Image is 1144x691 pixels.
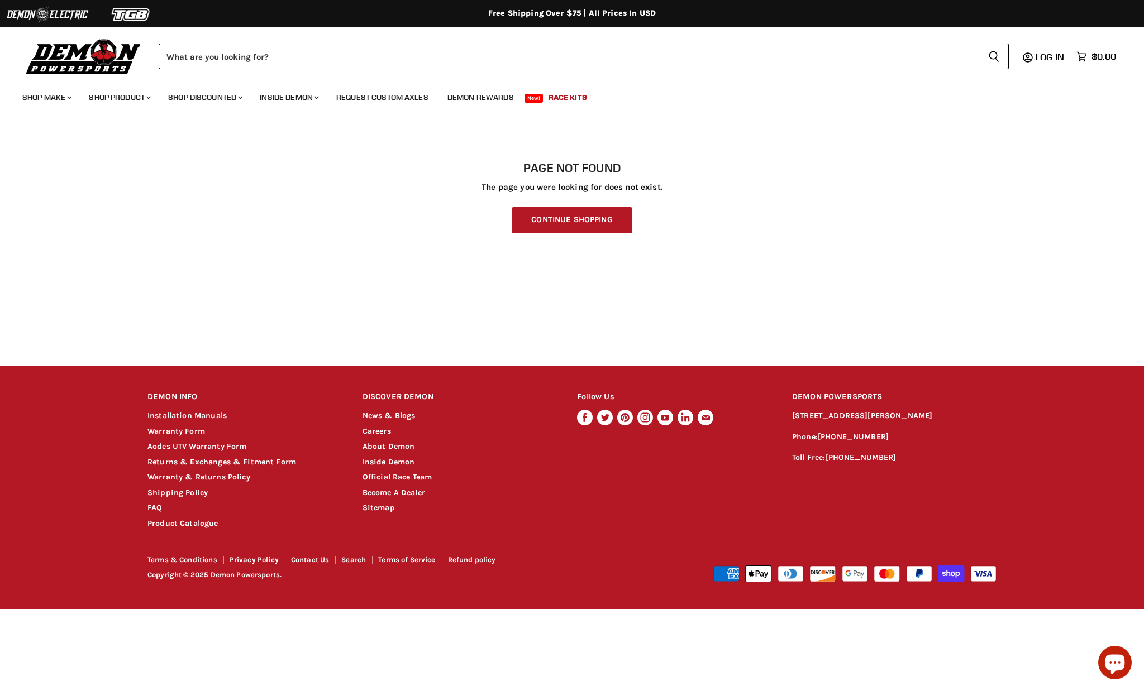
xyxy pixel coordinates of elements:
a: Refund policy [448,555,496,564]
a: Returns & Exchanges & Fitment Form [147,457,296,467]
a: Shop Discounted [160,86,249,109]
img: Demon Electric Logo 2 [6,4,89,25]
form: Product [159,44,1009,69]
input: Search [159,44,979,69]
a: Contact Us [291,555,330,564]
a: Warranty Form [147,426,205,436]
a: Inside Demon [251,86,326,109]
p: Phone: [792,431,997,444]
h2: Follow Us [577,384,771,410]
a: News & Blogs [363,411,416,420]
a: Shop Product [80,86,158,109]
span: Log in [1036,51,1064,63]
h1: Page not found [147,161,997,175]
span: $0.00 [1091,51,1116,62]
img: Demon Powersports [22,36,145,76]
a: Sitemap [363,503,395,512]
nav: Footer [147,556,573,568]
a: FAQ [147,503,162,512]
h2: DEMON INFO [147,384,341,410]
a: Become A Dealer [363,488,425,497]
button: Search [979,44,1009,69]
a: Request Custom Axles [328,86,437,109]
inbox-online-store-chat: Shopify online store chat [1095,646,1135,682]
a: About Demon [363,442,415,451]
img: TGB Logo 2 [89,4,173,25]
a: Careers [363,426,391,436]
ul: Main menu [14,81,1113,109]
a: Aodes UTV Warranty Form [147,442,246,451]
a: [PHONE_NUMBER] [826,453,897,462]
a: Shop Make [14,86,78,109]
a: Log in [1031,52,1071,62]
p: Toll Free: [792,452,997,464]
p: [STREET_ADDRESS][PERSON_NAME] [792,410,997,423]
a: $0.00 [1071,49,1122,65]
a: Warranty & Returns Policy [147,472,250,482]
a: Product Catalogue [147,519,218,528]
a: Privacy Policy [230,555,279,564]
a: Demon Rewards [439,86,522,109]
div: Free Shipping Over $75 | All Prices In USD [125,8,1019,18]
a: Search [341,555,366,564]
a: [PHONE_NUMBER] [818,432,889,442]
a: Inside Demon [363,457,415,467]
a: Installation Manuals [147,411,227,420]
h2: DEMON POWERSPORTS [792,384,997,410]
a: Official Race Team [363,472,432,482]
p: The page you were looking for does not exist. [147,183,997,192]
a: Terms of Service [378,555,435,564]
span: New! [525,94,544,103]
p: Copyright © 2025 Demon Powersports. [147,571,573,579]
h2: DISCOVER DEMON [363,384,556,410]
a: Terms & Conditions [147,555,217,564]
a: Race Kits [540,86,595,109]
a: Continue Shopping [512,207,632,233]
a: Shipping Policy [147,488,208,497]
